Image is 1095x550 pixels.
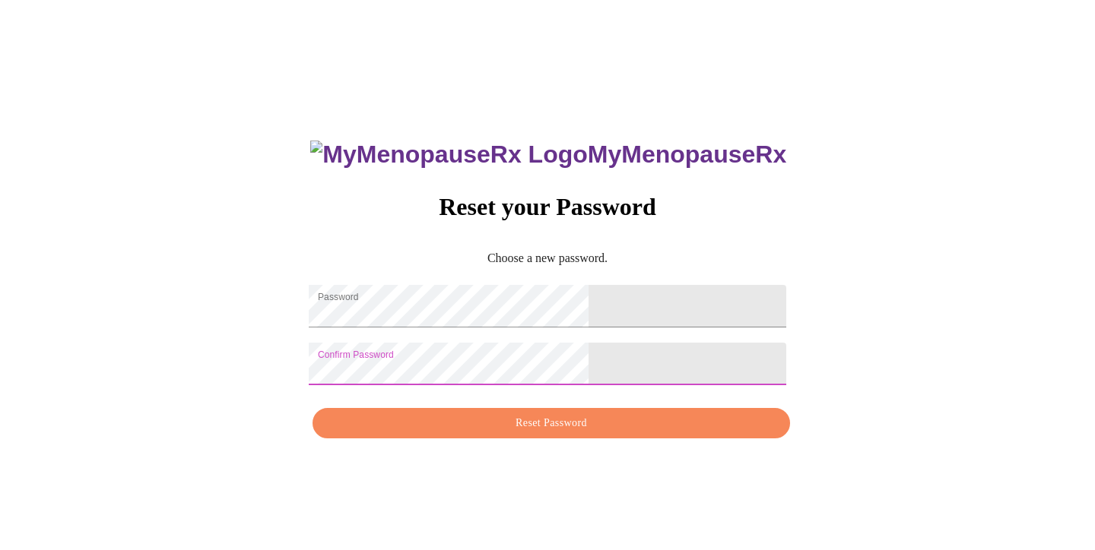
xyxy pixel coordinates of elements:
[309,251,786,265] p: Choose a new password.
[313,408,790,439] button: Reset Password
[310,141,587,169] img: MyMenopauseRx Logo
[330,414,773,433] span: Reset Password
[309,193,786,221] h3: Reset your Password
[310,141,786,169] h3: MyMenopauseRx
